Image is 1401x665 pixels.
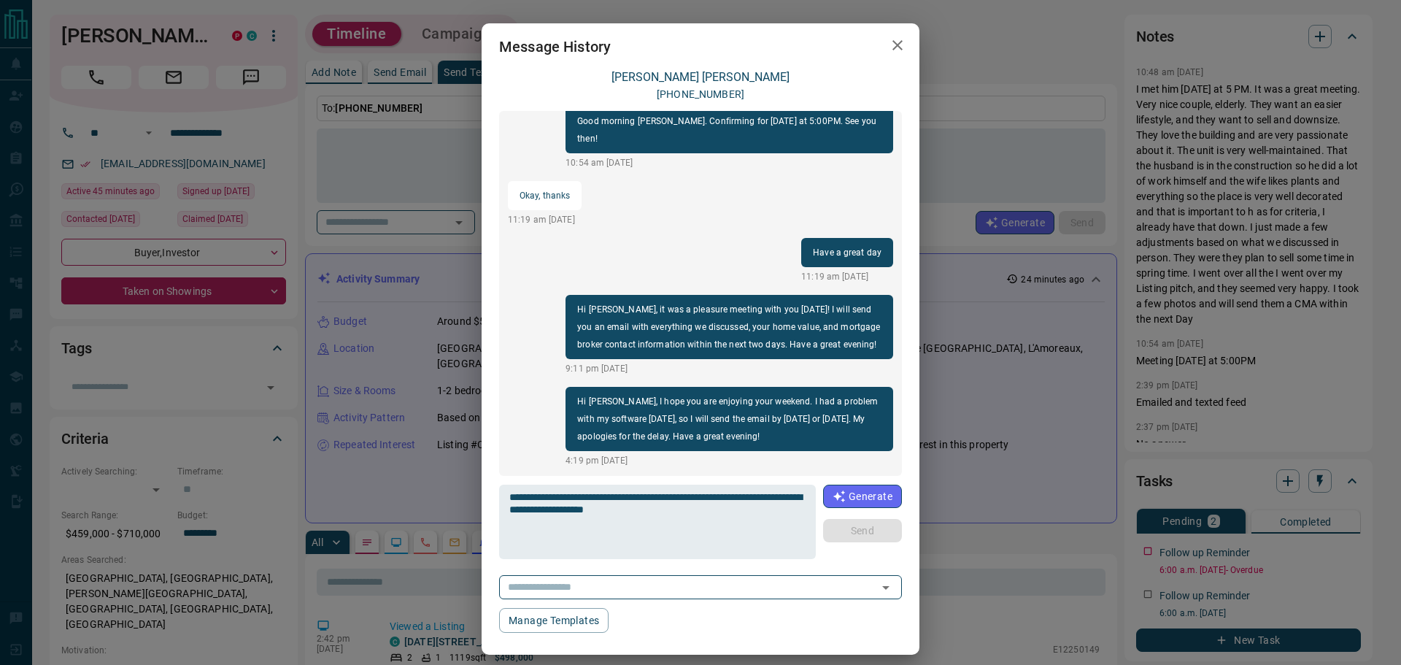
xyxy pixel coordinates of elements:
button: Generate [823,485,902,508]
button: Open [876,577,896,598]
p: Good morning [PERSON_NAME]. Confirming for [DATE] at 5:00PM. See you then! [577,112,881,147]
p: [PHONE_NUMBER] [657,87,744,102]
p: Okay, thanks [520,187,570,204]
p: 4:19 pm [DATE] [566,454,893,467]
p: 9:11 pm [DATE] [566,362,893,375]
a: [PERSON_NAME] [PERSON_NAME] [611,70,790,84]
p: Have a great day [813,244,881,261]
p: Hi [PERSON_NAME], I hope you are enjoying your weekend. I had a problem with my software [DATE], ... [577,393,881,445]
p: 11:19 am [DATE] [508,213,582,226]
button: Manage Templates [499,608,609,633]
p: 11:19 am [DATE] [801,270,893,283]
p: 10:54 am [DATE] [566,156,893,169]
p: Hi [PERSON_NAME], it was a pleasure meeting with you [DATE]! I will send you an email with everyt... [577,301,881,353]
h2: Message History [482,23,628,70]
